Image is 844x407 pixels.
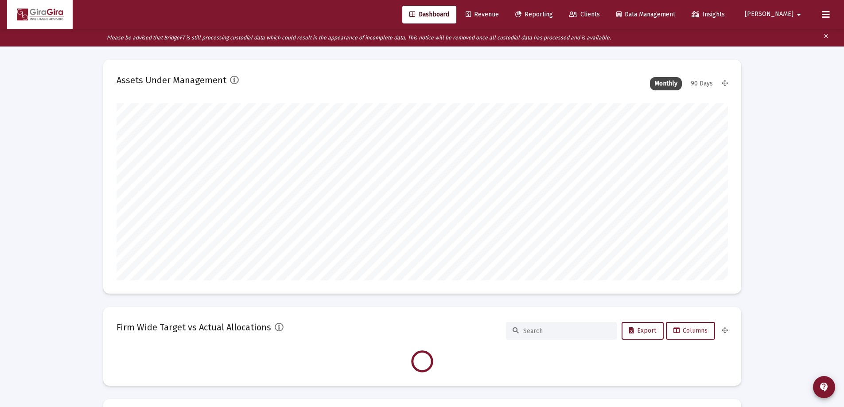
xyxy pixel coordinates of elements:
a: Revenue [459,6,506,23]
a: Insights [685,6,732,23]
span: Columns [673,327,708,334]
a: Dashboard [402,6,456,23]
button: Columns [666,322,715,340]
mat-icon: clear [823,31,829,44]
i: Please be advised that BridgeFT is still processing custodial data which could result in the appe... [107,35,611,41]
span: Insights [692,11,725,18]
button: [PERSON_NAME] [734,5,815,23]
span: Export [629,327,656,334]
input: Search [523,327,610,335]
a: Reporting [508,6,560,23]
div: Monthly [650,77,682,90]
button: Export [622,322,664,340]
span: Clients [569,11,600,18]
span: Reporting [515,11,553,18]
mat-icon: arrow_drop_down [793,6,804,23]
span: Data Management [616,11,675,18]
a: Clients [562,6,607,23]
span: [PERSON_NAME] [745,11,793,18]
img: Dashboard [14,6,66,23]
a: Data Management [609,6,682,23]
span: Revenue [466,11,499,18]
mat-icon: contact_support [819,382,829,392]
h2: Firm Wide Target vs Actual Allocations [117,320,271,334]
span: Dashboard [409,11,449,18]
h2: Assets Under Management [117,73,226,87]
div: 90 Days [686,77,717,90]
